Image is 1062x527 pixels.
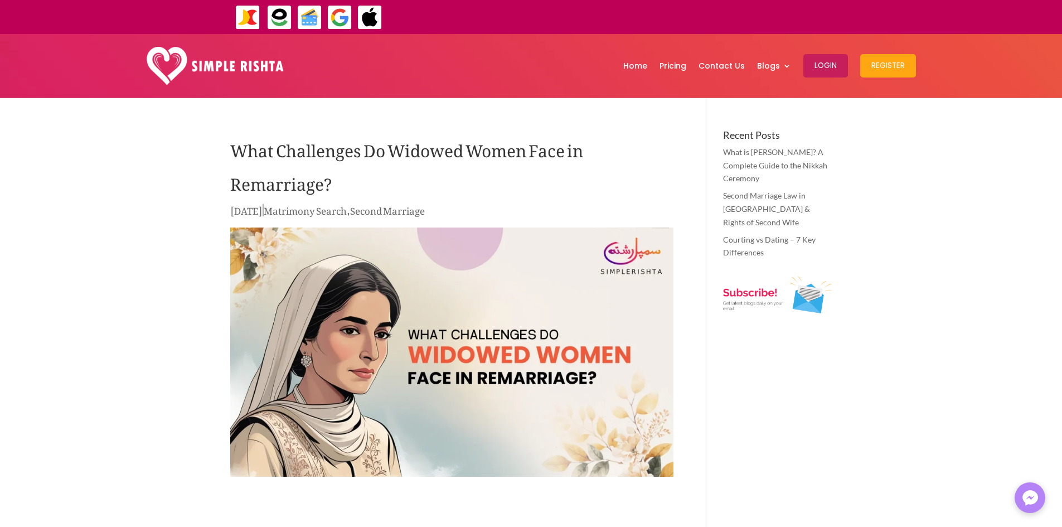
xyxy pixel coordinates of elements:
a: Contact Us [699,37,745,95]
a: Login [803,37,848,95]
a: Courting vs Dating – 7 Key Differences [723,235,816,258]
img: JazzCash-icon [235,5,260,30]
h1: What Challenges Do Widowed Women Face in Remarriage? [230,130,673,202]
a: What is [PERSON_NAME]? A Complete Guide to the Nikkah Ceremony [723,147,827,183]
button: Register [860,54,916,78]
a: Second Marriage [350,197,425,220]
h4: Recent Posts [723,130,832,146]
img: What Challenges Do Widowed Women Face in Remarriage [230,228,673,477]
a: Register [860,37,916,95]
a: Blogs [757,37,791,95]
a: Second Marriage Law in [GEOGRAPHIC_DATA] & Rights of Second Wife [723,191,810,227]
img: Credit Cards [297,5,322,30]
a: Matrimony Search [264,197,347,220]
p: | , [230,202,673,224]
img: Messenger [1019,487,1041,509]
a: Pricing [659,37,686,95]
span: [DATE] [230,197,263,220]
img: EasyPaisa-icon [267,5,292,30]
strong: ایزی پیسہ [874,7,899,26]
a: Home [623,37,647,95]
img: ApplePay-icon [357,5,382,30]
button: Login [803,54,848,78]
img: GooglePay-icon [327,5,352,30]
